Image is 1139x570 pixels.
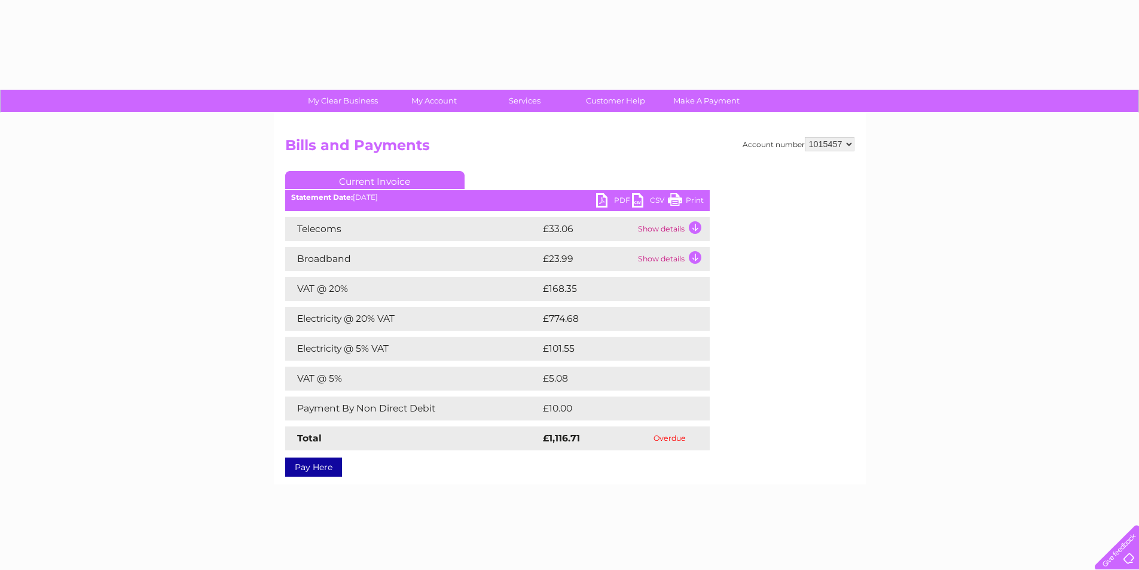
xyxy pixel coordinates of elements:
[285,137,854,160] h2: Bills and Payments
[543,432,580,444] strong: £1,116.71
[285,367,540,391] td: VAT @ 5%
[285,171,465,189] a: Current Invoice
[635,247,710,271] td: Show details
[632,193,668,211] a: CSV
[285,217,540,241] td: Telecoms
[285,458,342,477] a: Pay Here
[475,90,574,112] a: Services
[596,193,632,211] a: PDF
[384,90,483,112] a: My Account
[630,426,710,450] td: Overdue
[743,137,854,151] div: Account number
[668,193,704,211] a: Print
[657,90,756,112] a: Make A Payment
[297,432,322,444] strong: Total
[566,90,665,112] a: Customer Help
[291,193,353,202] b: Statement Date:
[540,367,682,391] td: £5.08
[294,90,392,112] a: My Clear Business
[540,307,689,331] td: £774.68
[285,277,540,301] td: VAT @ 20%
[540,217,635,241] td: £33.06
[540,397,685,420] td: £10.00
[635,217,710,241] td: Show details
[285,397,540,420] td: Payment By Non Direct Debit
[285,337,540,361] td: Electricity @ 5% VAT
[540,337,686,361] td: £101.55
[285,247,540,271] td: Broadband
[540,247,635,271] td: £23.99
[285,193,710,202] div: [DATE]
[285,307,540,331] td: Electricity @ 20% VAT
[540,277,688,301] td: £168.35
